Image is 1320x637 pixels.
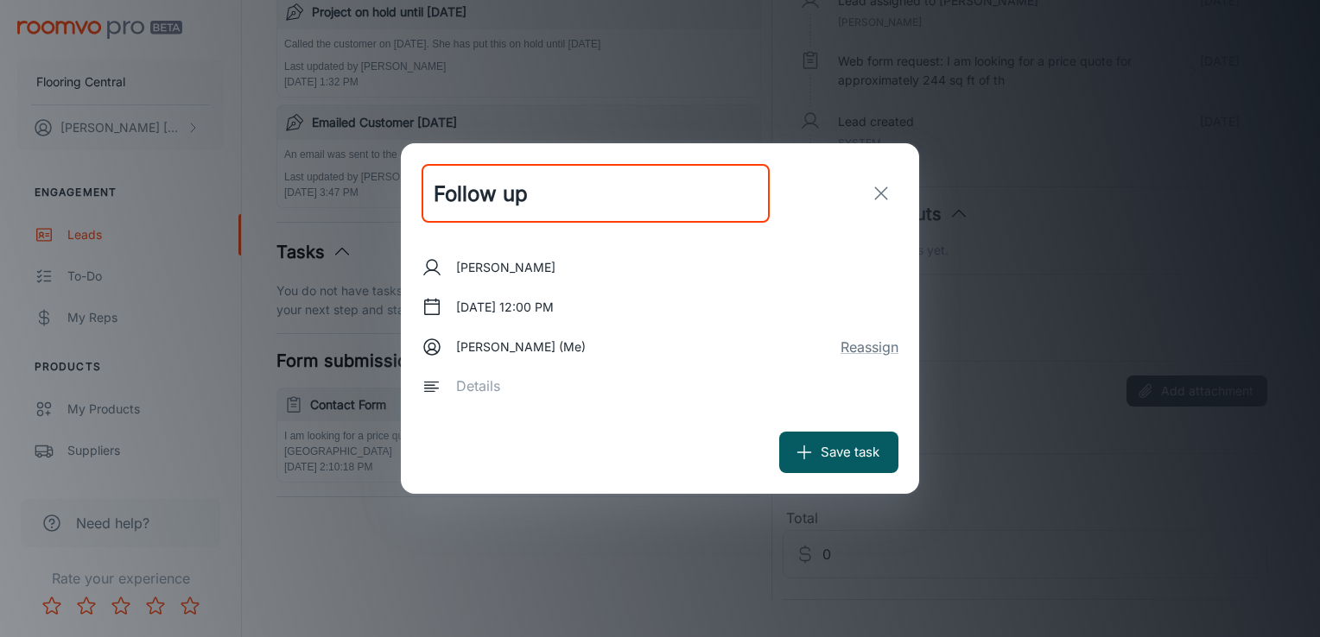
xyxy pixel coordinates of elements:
[864,176,898,211] button: exit
[422,164,770,223] input: Title*
[779,432,898,473] button: Save task
[456,258,555,277] p: [PERSON_NAME]
[449,292,561,323] button: [DATE] 12:00 PM
[456,337,586,356] p: [PERSON_NAME] (Me)
[841,337,898,357] button: Reassign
